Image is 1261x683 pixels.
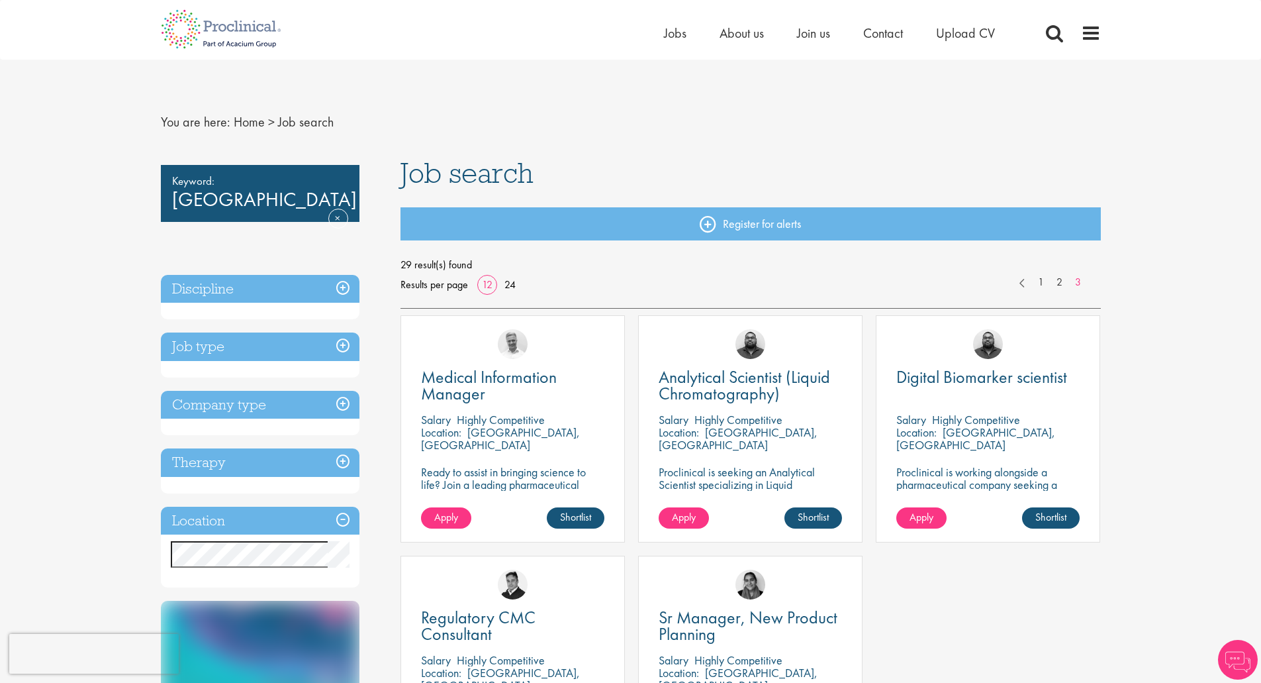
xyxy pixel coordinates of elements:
[672,510,696,524] span: Apply
[1022,507,1080,529] a: Shortlist
[421,366,557,405] span: Medical Information Manager
[659,665,699,680] span: Location:
[161,165,359,222] div: [GEOGRAPHIC_DATA]
[477,278,497,291] a: 12
[735,329,765,359] img: Ashley Bennett
[172,172,348,190] span: Keyword:
[973,329,1003,359] img: Ashley Bennett
[1218,640,1258,680] img: Chatbot
[500,278,520,291] a: 24
[659,606,837,645] span: Sr Manager, New Product Planning
[694,653,782,668] p: Highly Competitive
[659,425,817,452] p: [GEOGRAPHIC_DATA], [GEOGRAPHIC_DATA]
[421,665,461,680] span: Location:
[421,507,471,529] a: Apply
[498,570,528,600] img: Peter Duvall
[421,412,451,427] span: Salary
[9,634,179,674] iframe: reCAPTCHA
[421,653,451,668] span: Salary
[498,329,528,359] img: Joshua Bye
[1031,275,1051,290] a: 1
[161,275,359,303] h3: Discipline
[784,507,842,529] a: Shortlist
[932,412,1020,427] p: Highly Competitive
[735,570,765,600] img: Anjali Parbhu
[664,25,686,42] a: Jobs
[434,510,458,524] span: Apply
[421,606,536,645] span: Regulatory CMC Consultant
[234,113,265,131] a: breadcrumb link
[1068,275,1088,290] a: 3
[896,425,1055,452] p: [GEOGRAPHIC_DATA], [GEOGRAPHIC_DATA]
[328,209,348,247] a: Remove
[863,25,903,42] a: Contact
[268,113,275,131] span: >
[547,507,604,529] a: Shortlist
[797,25,830,42] a: Join us
[896,425,937,440] span: Location:
[400,155,534,191] span: Job search
[457,653,545,668] p: Highly Competitive
[910,510,933,524] span: Apply
[161,113,230,131] span: You are here:
[278,113,334,131] span: Job search
[400,207,1101,240] a: Register for alerts
[421,466,604,529] p: Ready to assist in bringing science to life? Join a leading pharmaceutical company to play a key ...
[1050,275,1069,290] a: 2
[694,412,782,427] p: Highly Competitive
[421,609,604,643] a: Regulatory CMC Consultant
[659,609,842,643] a: Sr Manager, New Product Planning
[659,412,688,427] span: Salary
[896,369,1080,386] a: Digital Biomarker scientist
[161,448,359,477] h3: Therapy
[457,412,545,427] p: Highly Competitive
[400,275,468,295] span: Results per page
[659,425,699,440] span: Location:
[161,333,359,361] h3: Job type
[659,369,842,402] a: Analytical Scientist (Liquid Chromatography)
[659,366,830,405] span: Analytical Scientist (Liquid Chromatography)
[421,425,461,440] span: Location:
[720,25,764,42] a: About us
[896,366,1067,388] span: Digital Biomarker scientist
[659,653,688,668] span: Salary
[421,369,604,402] a: Medical Information Manager
[659,507,709,529] a: Apply
[400,255,1101,275] span: 29 result(s) found
[161,507,359,535] h3: Location
[896,412,926,427] span: Salary
[896,466,1080,529] p: Proclinical is working alongside a pharmaceutical company seeking a Digital Biomarker Scientist t...
[421,425,580,452] p: [GEOGRAPHIC_DATA], [GEOGRAPHIC_DATA]
[936,25,995,42] a: Upload CV
[896,507,947,529] a: Apply
[161,391,359,419] h3: Company type
[659,466,842,516] p: Proclinical is seeking an Analytical Scientist specializing in Liquid Chromatography to join our ...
